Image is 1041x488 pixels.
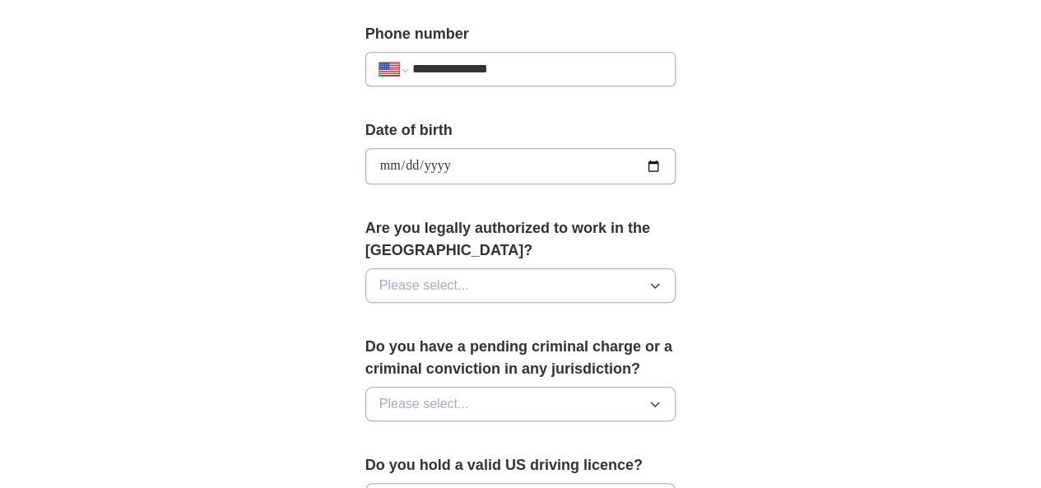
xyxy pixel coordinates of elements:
[365,387,676,421] button: Please select...
[365,23,676,45] label: Phone number
[365,119,676,142] label: Date of birth
[365,454,676,476] label: Do you hold a valid US driving licence?
[365,217,676,262] label: Are you legally authorized to work in the [GEOGRAPHIC_DATA]?
[379,394,469,414] span: Please select...
[365,336,676,380] label: Do you have a pending criminal charge or a criminal conviction in any jurisdiction?
[379,276,469,295] span: Please select...
[365,268,676,303] button: Please select...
